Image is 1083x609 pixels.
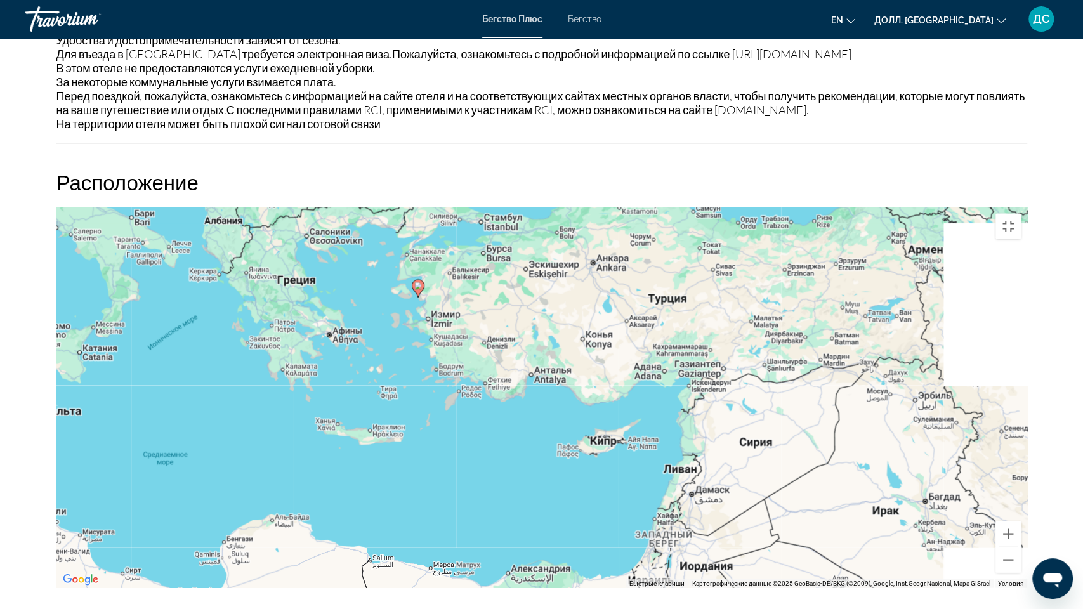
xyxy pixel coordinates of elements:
[1033,12,1049,25] ya-tr-span: ДС
[998,580,1023,587] a: Условия (ссылка откроется в новой вкладке)
[56,89,1025,117] ya-tr-span: Перед поездкой, пожалуйста, ознакомьтесь с информацией на сайте отеля и на соответствующих сайтах...
[998,580,1023,587] ya-tr-span: Условия
[56,169,199,195] ya-tr-span: Расположение
[909,580,927,587] ya-tr-span: Geogr.
[1032,558,1073,599] iframe: Кнопка запуска окна обмена сообщениями
[874,11,1006,29] button: Изменить валюту
[629,579,685,588] button: Быстрые клавиши
[60,572,102,588] a: Откройте эту область на Картах Google (в новом окне)
[56,117,381,131] ya-tr-span: На территории отеля может быть плохой сигнал сотовой связи
[392,47,851,61] ya-tr-span: Пожалуйста, ознакомьтесь с подробной информацией по ссылке [URL][DOMAIN_NAME]
[568,14,601,24] a: Бегство
[995,214,1021,239] button: Включить полноэкранный режим
[60,572,102,588] img: Google
[692,580,909,587] ya-tr-span: Картографические данные ©2025 GeoBasis-DE/BKG (©2009), Google, Inst.
[995,547,1021,573] button: Уменьшить
[56,47,392,61] ya-tr-span: Для въезда в [GEOGRAPHIC_DATA] требуется электронная виза.
[56,33,341,47] ya-tr-span: Удобства и достопримечательности зависят от сезона.
[831,11,855,29] button: Изменить язык
[927,580,990,587] ya-tr-span: Nacional, Mapa GISrael
[629,580,685,587] ya-tr-span: Быстрые клавиши
[874,15,994,25] ya-tr-span: Долл. [GEOGRAPHIC_DATA]
[226,103,809,117] ya-tr-span: С последними правилами RCI, применимыми к участникам RCI, можно ознакомиться на сайте [DOMAIN_NAME].
[25,3,152,36] a: Травориум
[1025,6,1058,32] button: Пользовательское меню
[831,15,843,25] ya-tr-span: en
[56,75,336,89] ya-tr-span: За некоторые коммунальные услуги взимается плата.
[995,521,1021,547] button: Увеличить
[56,61,376,75] ya-tr-span: В этом отеле не предоставляются услуги ежедневной уборки.
[482,14,542,24] a: Бегство Плюс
